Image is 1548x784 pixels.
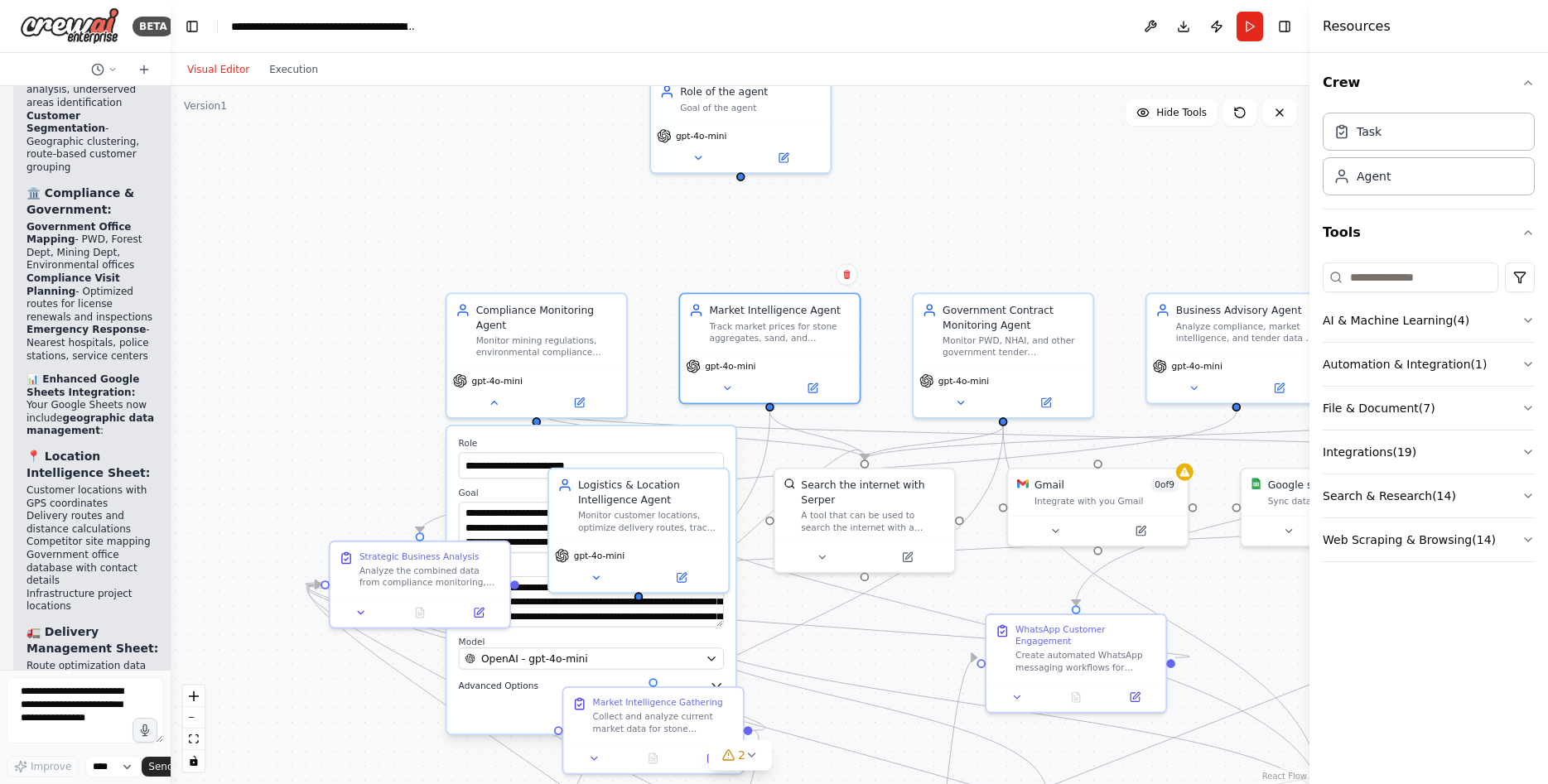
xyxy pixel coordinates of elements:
[181,15,204,38] button: Hide left sidebar
[801,510,945,533] div: A tool that can be used to search the internet with a search_query. Supports different search typ...
[680,84,822,99] div: Role of the agent
[1156,106,1207,119] span: Hide Tools
[1251,478,1262,489] img: Google Sheets
[1273,15,1296,38] button: Hide right sidebar
[1126,99,1217,126] button: Hide Tools
[148,760,173,773] span: Send
[708,740,772,771] button: 2
[985,613,1167,714] div: WhatsApp Customer EngagementCreate automated WhatsApp messaging workflows for {business_name} cus...
[27,510,158,536] li: Delivery routes and distance calculations
[27,186,134,216] strong: 🏛️ Compliance & Government:
[476,303,618,332] div: Compliance Monitoring Agent
[1015,623,1157,647] div: WhatsApp Customer Engagement
[27,272,120,297] strong: Compliance Visit Planning
[471,375,522,387] span: gpt-4o-mini
[27,324,158,363] li: - Nearest hospitals, police stations, service centers
[329,541,511,629] div: Strategic Business AnalysisAnalyze the combined data from compliance monitoring, market intellige...
[27,221,158,272] li: - PWD, Forest Dept, Mining Dept, Environmental offices
[774,468,956,574] div: SerperDevToolSearch the internet with SerperA tool that can be used to search the internet with a...
[1323,60,1535,106] button: Crew
[27,373,139,398] strong: 📊 Enhanced Google Sheets Integration:
[709,320,851,344] div: Track market prices for stone aggregates, sand, and construction materials in {region}. Monitor c...
[801,478,945,507] div: Search the internet with Serper
[640,569,722,586] button: Open in side panel
[459,647,724,669] button: OpenAI - gpt-4o-mini
[1017,478,1029,489] img: Gmail
[1007,468,1189,547] div: GmailGmail0of9Integrate with you Gmail
[184,99,227,113] div: Version 1
[1323,17,1391,36] h4: Resources
[446,293,628,419] div: Compliance Monitoring AgentMonitor mining regulations, environmental compliance requirements, and...
[1323,343,1535,386] button: Automation & Integration(1)
[27,588,158,613] li: Infrastructure project locations
[359,551,480,562] div: Strategic Business Analysis
[943,303,1084,332] div: Government Contract Monitoring Agent
[1323,106,1535,209] div: Crew
[133,17,174,36] div: BETA
[687,750,736,767] button: Open in side panel
[183,729,205,750] button: fit view
[476,335,618,358] div: Monitor mining regulations, environmental compliance requirements, and government notifications f...
[7,756,79,777] button: Improve
[547,468,730,594] div: Logistics & Location Intelligence AgentMonitor customer locations, optimize delivery routes, trac...
[593,711,735,734] div: Collect and analyze current market data for stone aggregates, sand, and construction materials in...
[177,60,259,79] button: Visual Editor
[27,110,105,135] strong: Customer Segmentation
[231,18,417,35] nav: breadcrumb
[1262,772,1307,781] a: React Flow attribution
[359,565,501,589] div: Analyze the combined data from compliance monitoring, market intelligence, tender opportunities, ...
[943,335,1084,358] div: Monitor PWD, NHAI, and other government tender opportunities for construction materials supply co...
[1238,379,1320,397] button: Open in side panel
[678,293,861,405] div: Market Intelligence AgentTrack market prices for stone aggregates, sand, and construction materia...
[459,636,724,647] label: Model
[1176,320,1318,344] div: Analyze compliance, market intelligence, and tender data to provide strategic business advice for...
[1268,478,1341,493] div: Google sheets
[1323,209,1535,256] button: Tools
[27,412,154,437] strong: geographic data management
[738,747,745,763] span: 2
[771,379,853,397] button: Open in side panel
[742,149,824,166] button: Open in side panel
[20,7,119,45] img: Logo
[27,221,131,246] strong: Government Office Mapping
[1323,430,1535,474] button: Integrations(19)
[27,399,158,438] p: Your Google Sheets now include :
[676,130,726,142] span: gpt-4o-mini
[622,750,684,767] button: No output available
[1110,689,1160,706] button: Open in side panel
[1005,394,1087,411] button: Open in side panel
[389,604,451,621] button: No output available
[1150,478,1179,493] span: Number of enabled actions
[84,60,124,79] button: Switch to previous chat
[1323,387,1535,430] button: File & Document(7)
[1357,123,1382,140] div: Task
[1268,495,1412,507] div: Sync data with Google Sheets
[481,652,588,666] span: OpenAI - gpt-4o-mini
[183,707,205,729] button: zoom out
[1015,650,1157,673] div: Create automated WhatsApp messaging workflows for {business_name} customers including: daily pric...
[454,604,504,621] button: Open in side panel
[27,484,158,510] li: Customer locations with GPS coordinates
[538,394,620,411] button: Open in side panel
[1045,689,1107,706] button: No output available
[142,757,193,777] button: Send
[259,60,328,79] button: Execution
[133,718,157,743] button: Click to speak your automation idea
[1034,495,1179,507] div: Integrate with you Gmail
[459,438,724,450] label: Role
[27,625,158,655] strong: 🚛 Delivery Management Sheet:
[131,60,157,79] button: Start a new chat
[938,375,989,387] span: gpt-4o-mini
[27,536,158,549] li: Competitor site mapping
[459,680,538,691] span: Advanced Options
[1323,474,1535,517] button: Search & Research(14)
[183,750,205,772] button: toggle interactivity
[1357,168,1391,185] div: Agent
[1323,518,1535,561] button: Web Scraping & Browsing(14)
[578,510,720,533] div: Monitor customer locations, optimize delivery routes, track mining site logistics, and analyze ge...
[649,75,832,175] div: Role of the agentGoal of the agentgpt-4o-mini
[593,696,723,708] div: Market Intelligence Gathering
[578,478,720,507] div: Logistics & Location Intelligence Agent
[1176,303,1318,318] div: Business Advisory Agent
[1323,299,1535,342] button: AI & Machine Learning(4)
